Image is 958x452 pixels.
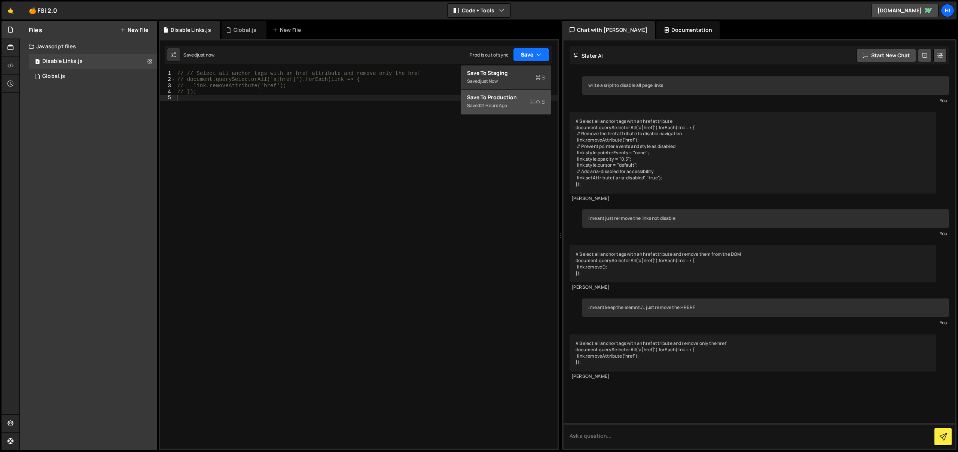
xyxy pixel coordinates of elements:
h2: Files [29,26,42,34]
a: Hi [941,4,954,17]
div: 3 [160,83,176,89]
h2: Slater AI [573,52,603,59]
div: // Select all anchor tags with an href attribute document.querySelectorAll('a[href]').forEach(lin... [570,112,936,194]
div: Saved [183,52,214,58]
button: Start new chat [857,49,916,62]
div: Global.js [234,26,256,34]
div: Documentation [656,21,720,39]
a: [DOMAIN_NAME] [871,4,939,17]
div: You [584,319,947,327]
div: Saved [467,77,545,86]
div: Prod is out of sync [470,52,509,58]
div: i meant keep the elemnt./.. just remove the HRERF [582,298,949,317]
div: You [584,97,947,104]
div: 17147/47347.js [29,69,157,84]
div: Save to Production [467,94,545,101]
div: You [584,230,947,237]
div: // Select all anchor tags with an href attribute and remove only the href document.querySelectorA... [570,334,936,371]
div: 4 [160,89,176,95]
div: Disable Links.js [42,58,83,65]
div: just now [197,52,214,58]
div: [PERSON_NAME] [571,373,934,380]
div: 2 [160,76,176,82]
div: New File [272,26,304,34]
div: Javascript files [20,39,157,54]
div: 🍊 FSi 2.0 [29,6,57,15]
div: // Select all anchor tags with an href attribute and remove them from the DOM document.querySelec... [570,245,936,282]
div: Chat with [PERSON_NAME] [562,21,655,39]
div: just now [480,78,498,84]
div: Save to Staging [467,69,545,77]
div: [PERSON_NAME] [571,284,934,291]
button: Save [513,48,549,61]
span: 1 [35,59,40,65]
span: S [530,98,545,106]
div: write a sript to disable all page links [582,76,949,95]
div: 5 [160,95,176,101]
button: Save to StagingS Savedjust now [461,66,551,90]
div: Disable Links.js [29,54,157,69]
button: Code + Tools [448,4,510,17]
div: 1 [160,70,176,76]
button: New File [120,27,148,33]
div: Disable Links.js [171,26,211,34]
span: S [536,74,545,81]
div: i meant just rermove the links not disable [582,209,949,228]
div: Saved [467,101,545,110]
div: [PERSON_NAME] [571,195,934,202]
div: Global.js [42,73,65,80]
a: 🤙 [1,1,20,19]
div: 21 hours ago [480,102,507,109]
button: Save to ProductionS Saved21 hours ago [461,90,551,114]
